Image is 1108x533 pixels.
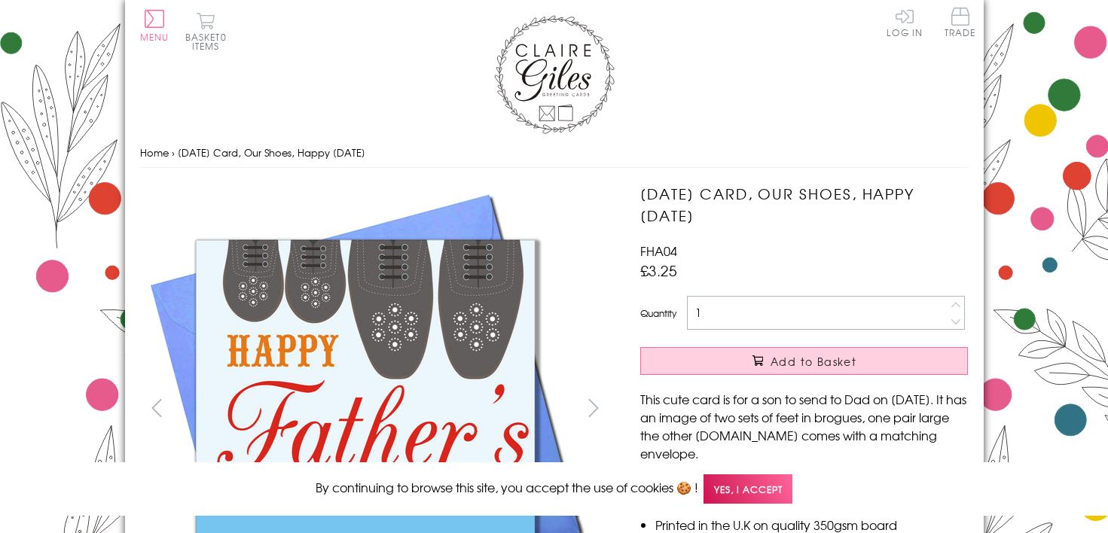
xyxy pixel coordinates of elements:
span: 0 items [192,30,227,53]
span: [DATE] Card, Our Shoes, Happy [DATE] [178,145,365,160]
button: Basket0 items [185,12,227,50]
span: Add to Basket [771,354,856,369]
p: This cute card is for a son to send to Dad on [DATE]. It has an image of two sets of feet in brog... [640,390,968,462]
nav: breadcrumbs [140,138,969,169]
button: Add to Basket [640,347,968,375]
span: Trade [945,8,976,37]
a: Trade [945,8,976,40]
label: Quantity [640,306,676,320]
span: FHA04 [640,242,677,260]
h1: [DATE] Card, Our Shoes, Happy [DATE] [640,183,968,227]
img: Claire Giles Greetings Cards [494,15,615,134]
a: Home [140,145,169,160]
button: prev [140,391,174,425]
button: next [576,391,610,425]
span: › [172,145,175,160]
a: Log In [887,8,923,37]
span: Menu [140,30,169,44]
span: Yes, I accept [704,474,792,504]
span: £3.25 [640,260,677,281]
button: Menu [140,10,169,41]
